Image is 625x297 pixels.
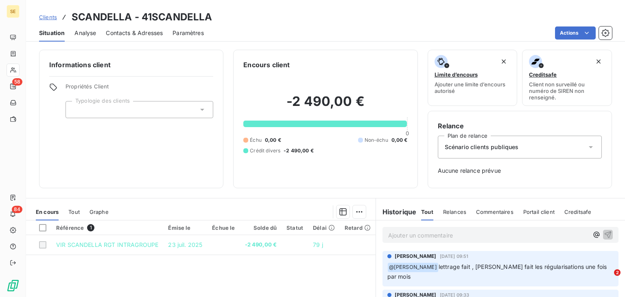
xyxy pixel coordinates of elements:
[245,224,277,231] div: Solde dû
[529,81,605,101] span: Client non surveillé ou numéro de SIREN non renseigné.
[168,241,202,248] span: 23 juil. 2025
[39,29,65,37] span: Situation
[345,224,371,231] div: Retard
[72,10,212,24] h3: SCANDELLA - 41SCANDELLA
[438,121,602,131] h6: Relance
[476,209,514,215] span: Commentaires
[313,224,335,231] div: Délai
[395,253,437,260] span: [PERSON_NAME]
[435,81,511,94] span: Ajouter une limite d’encours autorisé
[12,206,22,213] span: 84
[243,60,290,70] h6: Encours client
[56,224,158,231] div: Référence
[250,136,262,144] span: Échu
[313,241,323,248] span: 79 j
[614,269,621,276] span: 2
[438,167,602,175] span: Aucune relance prévue
[7,279,20,292] img: Logo LeanPay
[212,224,235,231] div: Échue le
[49,60,213,70] h6: Informations client
[74,29,96,37] span: Analyse
[72,106,79,113] input: Ajouter une valeur
[87,224,94,231] span: 1
[523,209,555,215] span: Portail client
[106,29,163,37] span: Contacts & Adresses
[36,209,59,215] span: En cours
[555,26,596,40] button: Actions
[529,71,557,78] span: Creditsafe
[173,29,204,37] span: Paramètres
[250,147,280,154] span: Crédit divers
[243,93,407,118] h2: -2 490,00 €
[443,209,466,215] span: Relances
[387,263,609,280] span: lettrage fait , [PERSON_NAME] fait les régularisations une fois par mois
[421,209,433,215] span: Tout
[90,209,109,215] span: Graphe
[39,13,57,21] a: Clients
[39,14,57,20] span: Clients
[522,50,612,106] button: CreditsafeClient non surveillé ou numéro de SIREN non renseigné.
[391,136,408,144] span: 0,00 €
[365,136,388,144] span: Non-échu
[597,269,617,289] iframe: Intercom live chat
[376,207,417,217] h6: Historique
[284,147,314,154] span: -2 490,00 €
[445,143,519,151] span: Scénario clients publiques
[265,136,281,144] span: 0,00 €
[68,209,80,215] span: Tout
[7,5,20,18] div: SE
[12,78,22,86] span: 58
[245,241,277,249] span: -2 490,00 €
[66,83,213,95] span: Propriétés Client
[388,263,438,272] span: @ [PERSON_NAME]
[56,241,158,248] span: VIR SCANDELLA RGT INTRAGROUPE
[428,50,518,106] button: Limite d’encoursAjouter une limite d’encours autorisé
[286,224,303,231] div: Statut
[564,209,592,215] span: Creditsafe
[168,224,202,231] div: Émise le
[440,254,469,259] span: [DATE] 09:51
[406,130,409,136] span: 0
[435,71,478,78] span: Limite d’encours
